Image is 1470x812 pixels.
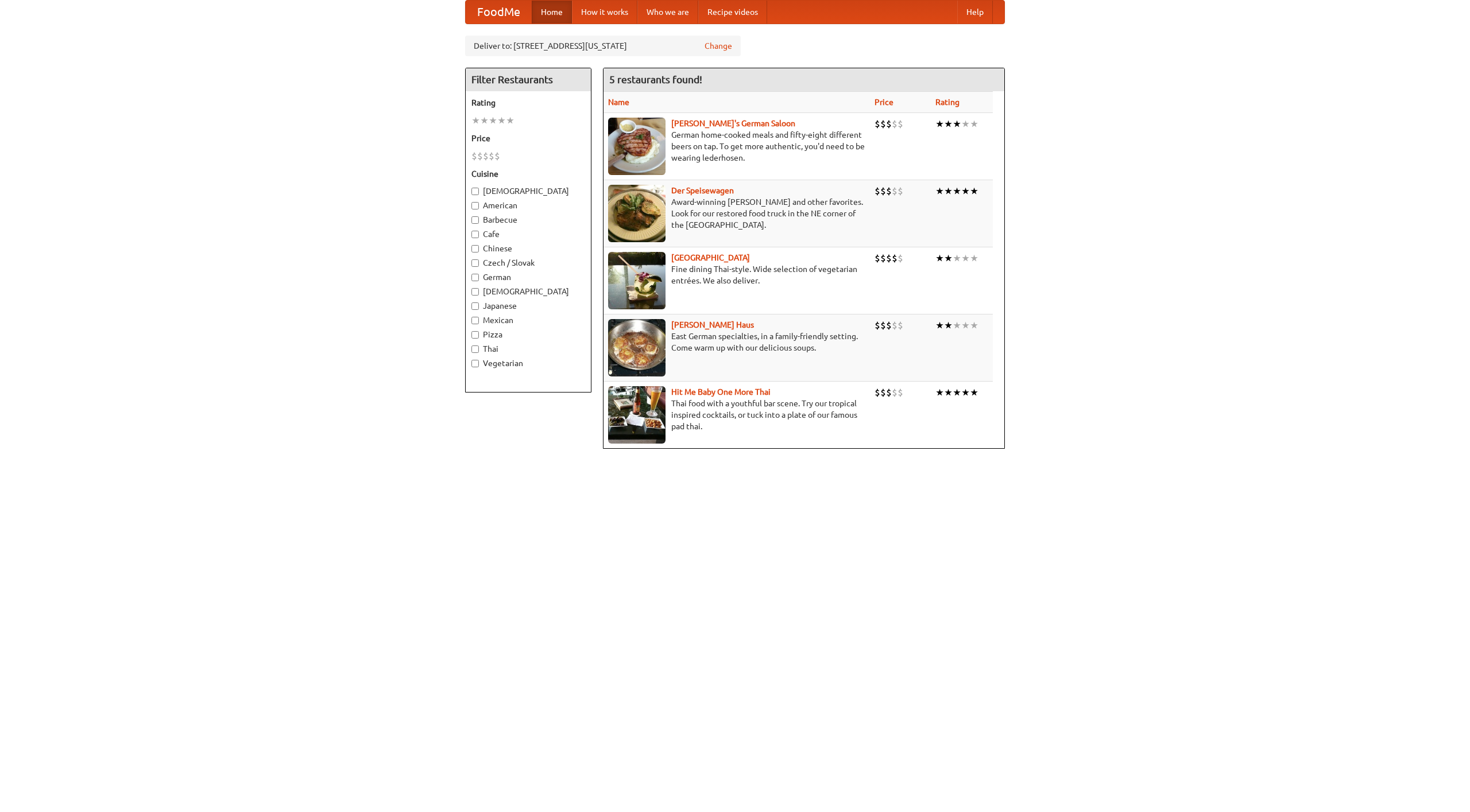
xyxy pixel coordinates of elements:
h5: Rating [471,97,585,108]
input: Pizza [471,331,479,339]
li: $ [477,150,483,162]
label: Chinese [471,243,585,254]
li: $ [875,386,880,399]
p: Thai food with a youthful bar scene. Try our tropical inspired cocktails, or tuck into a plate of... [608,398,865,432]
ng-pluralize: 5 restaurants found! [609,74,702,85]
li: ★ [953,252,961,265]
li: ★ [480,114,489,127]
li: $ [898,252,903,265]
li: ★ [935,118,944,130]
li: $ [489,150,494,162]
li: $ [875,252,880,265]
li: ★ [506,114,514,127]
li: ★ [935,386,944,399]
li: ★ [961,118,970,130]
a: How it works [572,1,637,24]
label: Cafe [471,228,585,240]
li: $ [886,118,892,130]
label: Barbecue [471,214,585,226]
li: $ [892,118,898,130]
li: ★ [970,118,978,130]
p: Award-winning [PERSON_NAME] and other favorites. Look for our restored food truck in the NE corne... [608,196,865,231]
a: Who we are [637,1,698,24]
li: ★ [961,252,970,265]
li: $ [898,118,903,130]
input: Mexican [471,317,479,324]
a: Recipe videos [698,1,767,24]
li: $ [494,150,500,162]
input: Japanese [471,302,479,310]
input: [DEMOGRAPHIC_DATA] [471,188,479,195]
li: ★ [935,319,944,332]
input: [DEMOGRAPHIC_DATA] [471,288,479,296]
li: $ [875,118,880,130]
li: $ [875,185,880,197]
label: German [471,271,585,283]
li: $ [898,185,903,197]
li: ★ [953,386,961,399]
li: ★ [944,185,953,197]
li: ★ [961,185,970,197]
li: $ [886,252,892,265]
label: Czech / Slovak [471,257,585,269]
img: kohlhaus.jpg [608,319,666,376]
li: ★ [471,114,480,127]
li: $ [886,319,892,332]
li: ★ [970,386,978,399]
li: $ [880,252,886,265]
a: Hit Me Baby One More Thai [671,387,771,397]
a: Der Speisewagen [671,186,734,195]
li: $ [892,252,898,265]
div: Deliver to: [STREET_ADDRESS][US_STATE] [465,36,741,56]
li: $ [880,386,886,399]
a: FoodMe [466,1,532,24]
img: babythai.jpg [608,386,666,444]
li: ★ [970,319,978,332]
h5: Price [471,133,585,144]
li: ★ [961,319,970,332]
li: ★ [970,252,978,265]
a: Home [532,1,572,24]
input: Barbecue [471,216,479,224]
input: Cafe [471,231,479,238]
li: ★ [935,185,944,197]
li: $ [898,319,903,332]
li: $ [898,386,903,399]
li: ★ [489,114,497,127]
li: ★ [961,386,970,399]
li: ★ [953,319,961,332]
label: Mexican [471,314,585,326]
li: $ [880,118,886,130]
label: Pizza [471,329,585,340]
h5: Cuisine [471,168,585,180]
a: [PERSON_NAME] Haus [671,320,754,329]
li: ★ [944,252,953,265]
a: [GEOGRAPHIC_DATA] [671,253,750,262]
li: $ [886,185,892,197]
li: ★ [935,252,944,265]
li: ★ [944,319,953,332]
label: American [471,200,585,211]
li: ★ [953,185,961,197]
li: ★ [944,118,953,130]
a: Price [875,98,893,107]
p: Fine dining Thai-style. Wide selection of vegetarian entrées. We also deliver. [608,263,865,286]
li: ★ [970,185,978,197]
label: [DEMOGRAPHIC_DATA] [471,185,585,197]
label: Thai [471,343,585,355]
li: ★ [944,386,953,399]
li: $ [483,150,489,162]
li: $ [892,386,898,399]
li: ★ [497,114,506,127]
p: German home-cooked meals and fifty-eight different beers on tap. To get more authentic, you'd nee... [608,129,865,164]
label: [DEMOGRAPHIC_DATA] [471,286,585,297]
input: Chinese [471,245,479,252]
li: $ [892,319,898,332]
input: Thai [471,345,479,353]
a: [PERSON_NAME]'s German Saloon [671,119,795,128]
li: $ [886,386,892,399]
